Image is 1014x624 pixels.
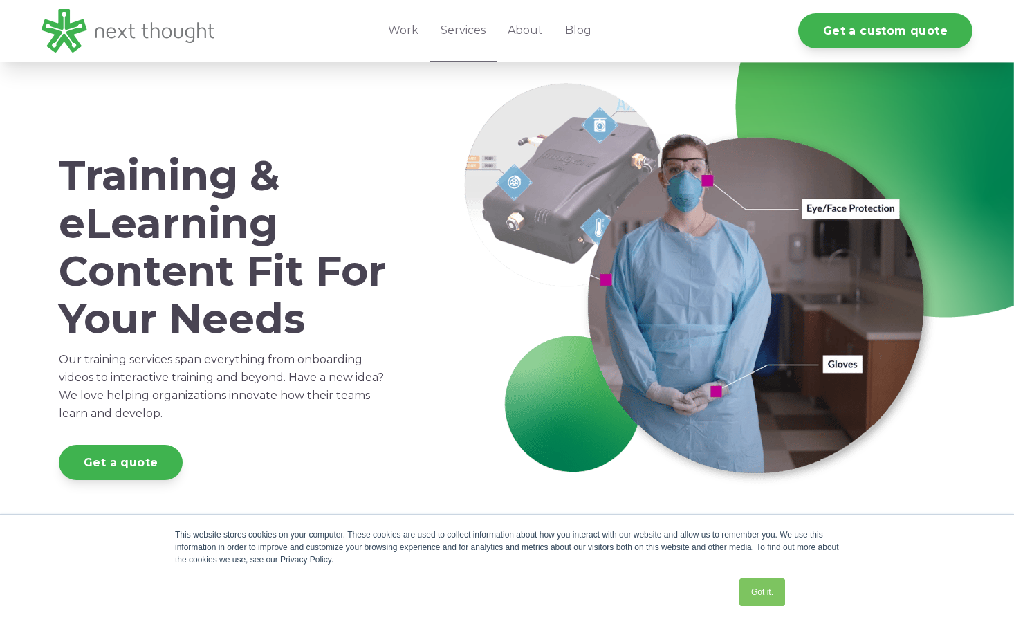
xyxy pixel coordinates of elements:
a: Get a quote [59,445,183,480]
a: Get a custom quote [798,13,972,48]
img: Services [464,83,948,494]
span: Training & eLearning Content Fit For Your Needs [59,150,386,344]
div: This website stores cookies on your computer. These cookies are used to collect information about... [175,529,839,566]
img: LG - NextThought Logo [42,9,214,53]
span: Our training services span everything from onboarding videos to interactive training and beyond. ... [59,353,384,420]
a: Got it. [739,578,785,606]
